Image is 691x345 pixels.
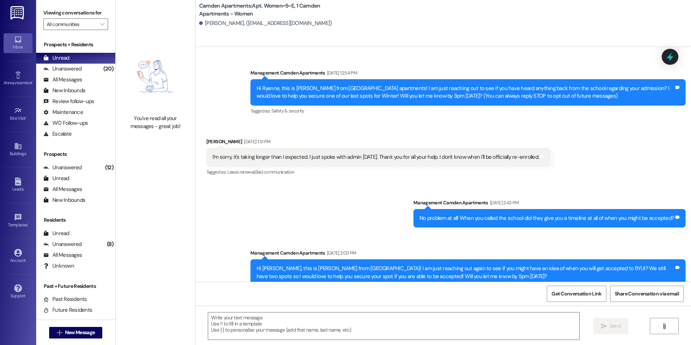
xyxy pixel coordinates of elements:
[255,169,294,175] span: Bad communication
[601,323,606,329] i: 
[325,69,357,77] div: [DATE] 12:54 PM
[4,33,33,53] a: Inbox
[250,69,686,79] div: Management Camden Apartments
[661,323,667,329] i: 
[43,65,82,73] div: Unanswered
[213,153,539,161] div: I'm sorry, it's taking longer than I expected. I just spoke with admin [DATE]. Thank you for all ...
[26,115,27,120] span: •
[242,138,270,145] div: [DATE] 1:51 PM
[43,76,82,84] div: All Messages
[43,240,82,248] div: Unanswered
[100,21,104,27] i: 
[43,295,87,303] div: Past Residents
[36,41,115,48] div: Prospects + Residents
[4,282,33,302] a: Support
[615,290,679,298] span: Share Conversation via email
[257,85,674,100] div: Hi Ryenne, this is [PERSON_NAME] from [GEOGRAPHIC_DATA] apartments! I am just reaching out to see...
[36,150,115,158] div: Prospects
[199,2,344,18] b: Camden Apartments: Apt. Women~5~E, 1 Camden Apartments - Women
[325,249,356,257] div: [DATE] 2:03 PM
[49,327,103,338] button: New Message
[250,106,686,116] div: Tagged as:
[36,216,115,224] div: Residents
[43,87,85,94] div: New Inbounds
[43,98,94,105] div: Review follow-ups
[413,199,686,209] div: Management Camden Apartments
[4,175,33,195] a: Leads
[43,108,83,116] div: Maintenance
[57,330,62,336] i: 
[199,20,332,27] div: [PERSON_NAME]. ([EMAIL_ADDRESS][DOMAIN_NAME])
[124,115,187,130] div: You've read all your messages - great job!
[4,105,33,124] a: Site Visit •
[420,214,674,222] div: No problem at all! When you called the school did they give you a timeline at all of when you mig...
[43,130,72,138] div: Escalate
[206,138,550,148] div: [PERSON_NAME]
[43,306,92,314] div: Future Residents
[43,54,69,62] div: Unread
[610,286,684,302] button: Share Conversation via email
[43,262,74,270] div: Unknown
[43,175,69,182] div: Unread
[551,290,601,298] span: Get Conversation Link
[10,6,25,20] img: ResiDesk Logo
[32,79,33,84] span: •
[271,108,304,114] span: Safety & security
[36,282,115,290] div: Past + Future Residents
[43,7,108,18] label: Viewing conversations for
[488,199,519,206] div: [DATE] 2:43 PM
[4,247,33,266] a: Account
[547,286,606,302] button: Get Conversation Link
[43,196,85,204] div: New Inbounds
[250,249,686,259] div: Management Camden Apartments
[227,169,255,175] span: Lease renewal ,
[206,167,550,177] div: Tagged as:
[65,329,95,336] span: New Message
[43,251,82,259] div: All Messages
[103,162,115,173] div: (12)
[28,221,29,226] span: •
[257,265,674,280] div: Hi [PERSON_NAME], this is [PERSON_NAME] from [GEOGRAPHIC_DATA]! I am just reaching out again to s...
[593,318,628,334] button: Send
[102,63,115,74] div: (20)
[105,239,115,250] div: (8)
[43,186,82,193] div: All Messages
[4,211,33,231] a: Templates •
[124,42,187,111] img: empty-state
[43,119,88,127] div: WO Follow-ups
[43,230,69,237] div: Unread
[47,18,96,30] input: All communities
[4,140,33,159] a: Buildings
[610,322,621,330] span: Send
[43,164,82,171] div: Unanswered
